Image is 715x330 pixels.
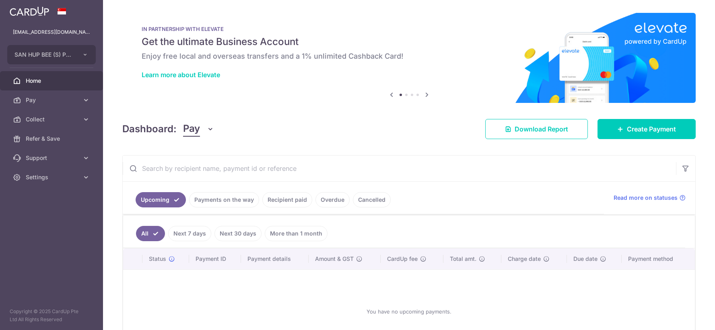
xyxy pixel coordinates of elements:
a: Cancelled [353,192,391,207]
span: Collect [26,115,79,123]
span: Support [26,154,79,162]
p: IN PARTNERSHIP WITH ELEVATE [142,26,676,32]
a: Learn more about Elevate [142,71,220,79]
button: Pay [183,121,214,137]
a: All [136,226,165,241]
span: Home [26,77,79,85]
a: Read more on statuses [614,194,686,202]
button: SAN HUP BEE (S) PTE LTD [7,45,96,64]
img: CardUp [10,6,49,16]
span: Download Report [515,124,568,134]
a: Next 7 days [168,226,211,241]
span: Total amt. [450,255,476,263]
h5: Get the ultimate Business Account [142,35,676,48]
a: Next 30 days [214,226,262,241]
span: CardUp fee [387,255,418,263]
span: Charge date [508,255,541,263]
th: Payment method [622,248,695,269]
span: Due date [573,255,598,263]
th: Payment ID [189,248,241,269]
a: Upcoming [136,192,186,207]
a: Create Payment [598,119,696,139]
a: Recipient paid [262,192,312,207]
span: Refer & Save [26,135,79,143]
h6: Enjoy free local and overseas transfers and a 1% unlimited Cashback Card! [142,51,676,61]
span: Read more on statuses [614,194,678,202]
img: Renovation banner [122,13,696,103]
span: SAN HUP BEE (S) PTE LTD [14,51,74,59]
a: Payments on the way [189,192,259,207]
span: Pay [183,121,200,137]
span: Status [149,255,166,263]
span: Amount & GST [315,255,354,263]
p: [EMAIL_ADDRESS][DOMAIN_NAME] [13,28,90,36]
span: Pay [26,96,79,104]
span: Create Payment [627,124,676,134]
a: Overdue [315,192,350,207]
input: Search by recipient name, payment id or reference [123,156,676,181]
span: Settings [26,173,79,181]
a: More than 1 month [265,226,328,241]
h4: Dashboard: [122,122,177,136]
a: Download Report [485,119,588,139]
th: Payment details [241,248,309,269]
